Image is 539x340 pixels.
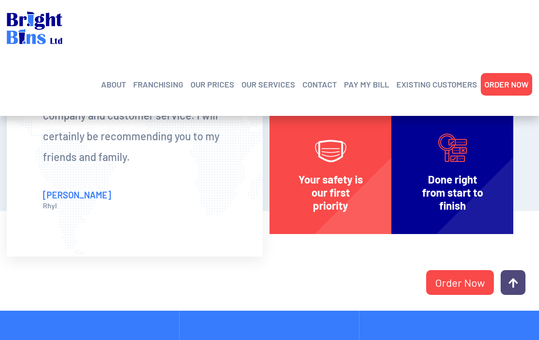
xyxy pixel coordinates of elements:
a: ABOUT [101,78,126,91]
a: OUR SERVICES [242,78,295,91]
img: mask.png [315,140,346,162]
h3: Your safety is our first priority [297,173,364,212]
h3: Done right from start to finish [418,173,486,212]
a: ORDER NOW [484,78,529,91]
span: Rhyl [43,200,227,211]
h4: [PERSON_NAME] [43,189,227,200]
a: OUR PRICES [191,78,234,91]
a: PAY MY BILL [344,78,389,91]
a: CONTACT [302,78,337,91]
a: Order Now [426,270,494,295]
a: EXISTING CUSTOMERS [396,78,477,91]
a: FRANCHISING [133,78,183,91]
